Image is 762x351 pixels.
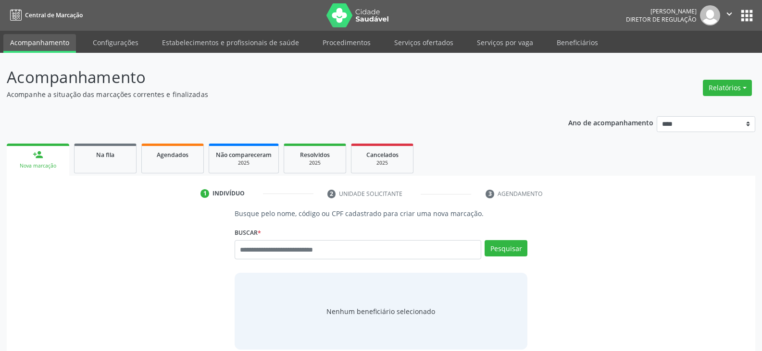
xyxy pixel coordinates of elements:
[3,34,76,53] a: Acompanhamento
[358,159,406,167] div: 2025
[235,208,527,218] p: Busque pelo nome, código ou CPF cadastrado para criar uma nova marcação.
[387,34,460,51] a: Serviços ofertados
[485,240,527,256] button: Pesquisar
[626,7,697,15] div: [PERSON_NAME]
[720,5,738,25] button: 
[700,5,720,25] img: img
[235,225,261,240] label: Buscar
[326,306,435,316] span: Nenhum beneficiário selecionado
[366,151,399,159] span: Cancelados
[291,159,339,167] div: 2025
[550,34,605,51] a: Beneficiários
[216,151,272,159] span: Não compareceram
[96,151,114,159] span: Na fila
[157,151,188,159] span: Agendados
[13,162,62,169] div: Nova marcação
[155,34,306,51] a: Estabelecimentos e profissionais de saúde
[86,34,145,51] a: Configurações
[724,9,735,19] i: 
[33,149,43,160] div: person_add
[626,15,697,24] span: Diretor de regulação
[200,189,209,198] div: 1
[212,189,245,198] div: Indivíduo
[7,65,531,89] p: Acompanhamento
[316,34,377,51] a: Procedimentos
[470,34,540,51] a: Serviços por vaga
[300,151,330,159] span: Resolvidos
[568,116,653,128] p: Ano de acompanhamento
[216,159,272,167] div: 2025
[7,7,83,23] a: Central de Marcação
[738,7,755,24] button: apps
[25,11,83,19] span: Central de Marcação
[703,80,752,96] button: Relatórios
[7,89,531,99] p: Acompanhe a situação das marcações correntes e finalizadas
